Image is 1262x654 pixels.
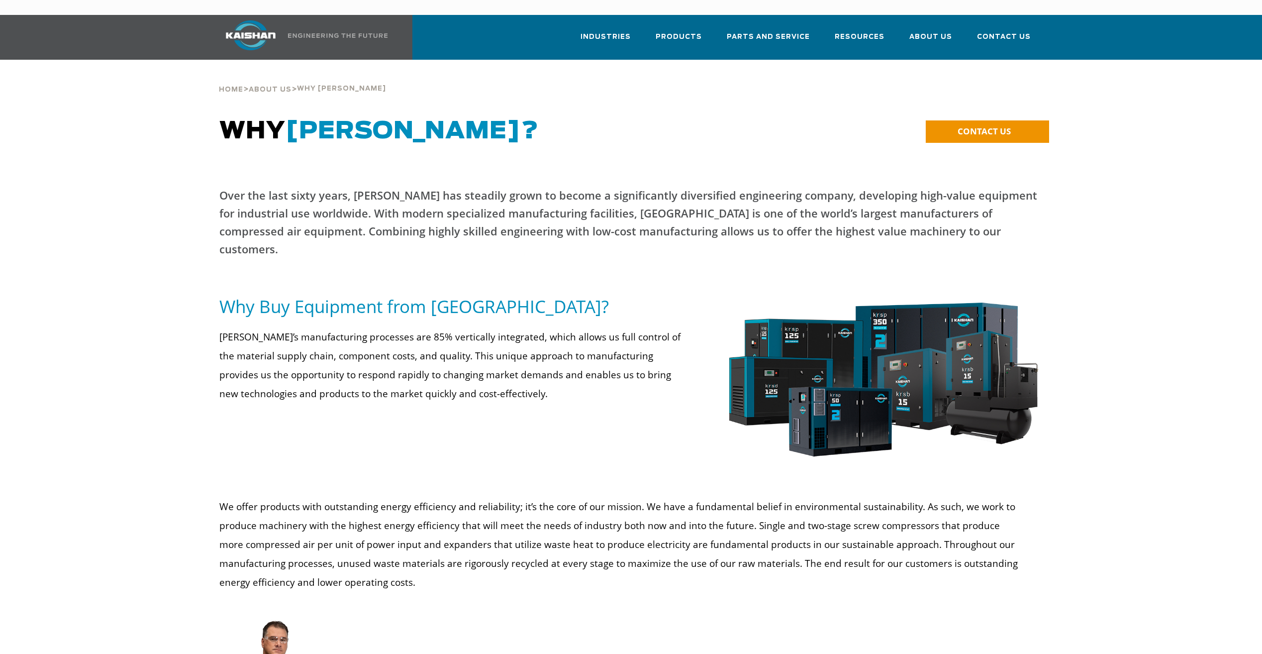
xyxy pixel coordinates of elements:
span: Why [PERSON_NAME] [297,86,386,92]
span: CONTACT US [958,125,1011,137]
span: About Us [909,31,952,43]
span: Home [219,87,243,93]
a: About Us [909,24,952,58]
span: Products [656,31,702,43]
a: Home [219,85,243,94]
span: Contact Us [977,31,1031,43]
span: [PERSON_NAME]? [286,119,539,143]
a: Resources [835,24,884,58]
a: Industries [581,24,631,58]
img: kaishan logo [213,20,288,50]
div: > > [219,60,386,98]
p: Over the last sixty years, [PERSON_NAME] has steadily grown to become a significantly diversified... [219,186,1043,258]
h5: Why Buy Equipment from [GEOGRAPHIC_DATA]? [219,295,689,318]
span: About Us [249,87,291,93]
a: Parts and Service [727,24,810,58]
span: Resources [835,31,884,43]
p: [PERSON_NAME]’s manufacturing processes are 85% vertically integrated, which allows us full contr... [219,327,689,403]
a: CONTACT US [926,120,1049,143]
a: Kaishan USA [213,15,389,60]
a: Products [656,24,702,58]
span: WHY [219,119,539,143]
span: Parts and Service [727,31,810,43]
img: krsp [721,295,1044,470]
a: About Us [249,85,291,94]
p: We offer products with outstanding energy efficiency and reliability; it’s the core of our missio... [219,497,1023,592]
img: Engineering the future [288,33,388,38]
span: Industries [581,31,631,43]
a: Contact Us [977,24,1031,58]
